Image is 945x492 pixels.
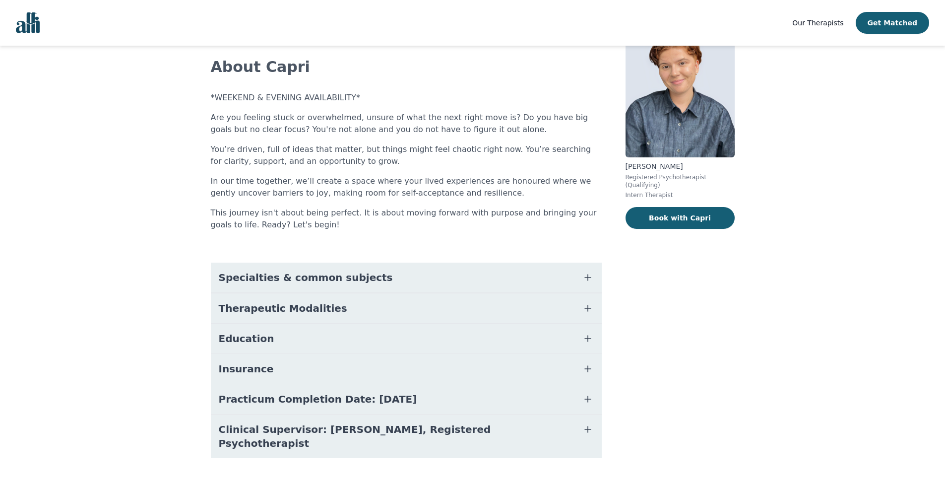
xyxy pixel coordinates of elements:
[211,58,602,76] h2: About Capri
[219,422,570,450] span: Clinical Supervisor: [PERSON_NAME], Registered Psychotherapist
[219,332,274,346] span: Education
[211,112,602,136] p: Are you feeling stuck or overwhelmed, unsure of what the next right move is? Do you have big goal...
[219,362,274,376] span: Insurance
[211,92,602,104] p: *WEEKEND & EVENING AVAILABILITY*
[792,17,843,29] a: Our Therapists
[856,12,929,34] button: Get Matched
[16,12,40,33] img: alli logo
[626,161,735,171] p: [PERSON_NAME]
[211,143,602,167] p: You’re driven, full of ideas that matter, but things might feel chaotic right now. You’re searchi...
[211,293,602,323] button: Therapeutic Modalities
[211,384,602,414] button: Practicum Completion Date: [DATE]
[211,415,602,458] button: Clinical Supervisor: [PERSON_NAME], Registered Psychotherapist
[211,207,602,231] p: This journey isn't about being perfect. It is about moving forward with purpose and bringing your...
[219,392,417,406] span: Practicum Completion Date: [DATE]
[219,271,393,284] span: Specialties & common subjects
[792,19,843,27] span: Our Therapists
[626,14,735,157] img: Capri_Contreras-De Blasis
[211,324,602,353] button: Education
[626,173,735,189] p: Registered Psychotherapist (Qualifying)
[211,175,602,199] p: In our time together, we’ll create a space where your lived experiences are honoured where we gen...
[626,207,735,229] button: Book with Capri
[211,354,602,384] button: Insurance
[211,263,602,292] button: Specialties & common subjects
[219,301,347,315] span: Therapeutic Modalities
[626,191,735,199] p: Intern Therapist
